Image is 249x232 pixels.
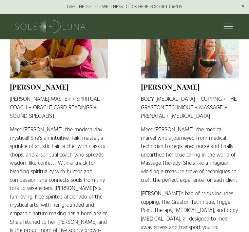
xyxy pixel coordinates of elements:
h2: [PERSON_NAME] [10,82,108,92]
h2: [PERSON_NAME] [141,82,239,92]
p: BODY [MEDICAL_DATA] + CUPPING + THE GRASTON TECHNIQUE + MASSAGE + PRENATAL + [MEDICAL_DATA] [141,95,239,120]
img: Sole + Luna [15,20,85,33]
p: Meet [PERSON_NAME], the medical marvel who's journeyed from medical technician to registered nurs... [141,125,239,184]
p: [PERSON_NAME] MASTER + SPIRITUAL COACH + ORACLE CARD READINGS + SOUND SPECIALIST [10,95,108,120]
